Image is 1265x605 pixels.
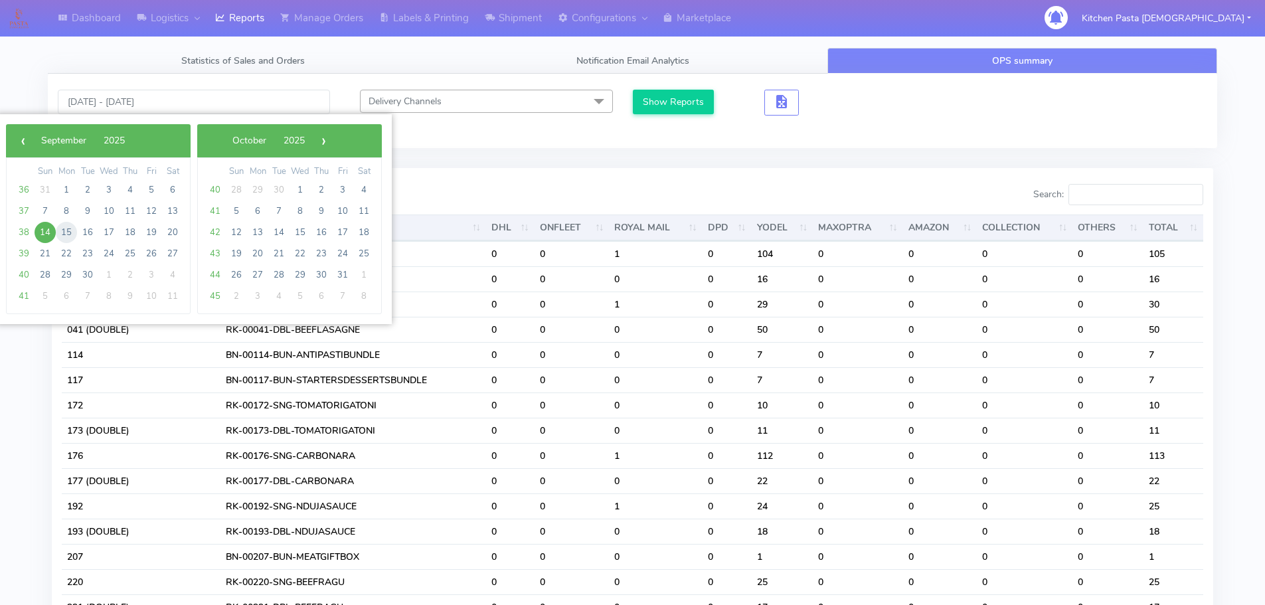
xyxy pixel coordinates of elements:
td: 0 [535,266,610,292]
td: 0 [903,342,977,367]
button: 2025 [275,131,313,151]
td: 10 [752,392,813,418]
span: Statistics of Sales and Orders [181,54,305,67]
td: 0 [609,392,702,418]
td: 0 [813,266,902,292]
td: 0 [1072,418,1143,443]
span: 6 [56,286,77,307]
td: 50 [1143,317,1203,342]
button: › [313,131,333,151]
td: 0 [486,266,535,292]
td: 0 [903,493,977,519]
td: 7 [752,342,813,367]
td: 0 [535,367,610,392]
td: 0 [703,443,752,468]
td: 0 [1072,519,1143,544]
td: RK-00220-SNG-BEEFRAGU [220,569,486,594]
span: 12 [141,201,162,222]
input: Search: [1068,184,1203,205]
span: 26 [226,264,247,286]
td: RK-00172-SNG-TOMATORIGATONI [220,392,486,418]
th: weekday [247,165,268,179]
span: 8 [353,286,375,307]
td: 0 [609,468,702,493]
th: MAXOPTRA : activate to sort column ascending [813,215,902,241]
span: 22 [290,243,311,264]
span: Delivery Channels [369,95,442,108]
td: 0 [813,342,902,367]
td: 0 [609,544,702,569]
span: 31 [35,179,56,201]
span: 22 [56,243,77,264]
button: 2025 [95,131,133,151]
span: 17 [98,222,120,243]
td: 0 [903,266,977,292]
span: 1 [290,179,311,201]
span: 10 [141,286,162,307]
span: 27 [162,243,183,264]
button: Show Reports [633,90,715,114]
th: weekday [311,165,332,179]
td: 0 [486,342,535,367]
td: 0 [903,317,977,342]
th: DHL : activate to sort column ascending [486,215,535,241]
span: 38 [13,222,35,243]
td: 0 [486,317,535,342]
td: RK-00192-SNG-NDUJASAUCE [220,493,486,519]
td: 7 [1143,367,1203,392]
td: 0 [903,367,977,392]
td: 0 [609,569,702,594]
td: 1 [609,493,702,519]
td: 22 [1143,468,1203,493]
td: 0 [486,241,535,266]
td: 0 [703,342,752,367]
span: 1 [56,179,77,201]
span: Notification Email Analytics [576,54,689,67]
span: 11 [353,201,375,222]
td: 0 [1072,493,1143,519]
td: 0 [703,468,752,493]
th: weekday [268,165,290,179]
span: 28 [226,179,247,201]
td: 10 [1143,392,1203,418]
span: 16 [311,222,332,243]
td: 0 [1072,292,1143,317]
span: September [41,134,86,147]
span: 10 [332,201,353,222]
td: 172 [62,392,220,418]
td: 0 [977,266,1072,292]
span: 3 [247,286,268,307]
span: 2 [226,286,247,307]
td: 0 [903,241,977,266]
td: 50 [752,317,813,342]
span: 28 [35,264,56,286]
td: 0 [1072,392,1143,418]
span: 45 [205,286,226,307]
span: 5 [290,286,311,307]
th: weekday [290,165,311,179]
span: 36 [13,179,35,201]
span: 4 [268,286,290,307]
td: 0 [1072,468,1143,493]
th: ROYAL MAIL : activate to sort column ascending [609,215,702,241]
span: 8 [98,286,120,307]
td: 0 [703,367,752,392]
th: weekday [141,165,162,179]
ul: Tabs [48,48,1217,74]
span: October [232,134,266,147]
span: 1 [353,264,375,286]
th: weekday [56,165,77,179]
td: 0 [609,367,702,392]
th: weekday [162,165,183,179]
td: 11 [1143,418,1203,443]
td: 0 [977,519,1072,544]
span: 5 [35,286,56,307]
span: 1 [98,264,120,286]
td: 220 [62,569,220,594]
span: 2025 [284,134,305,147]
td: 1 [752,544,813,569]
td: 1 [609,443,702,468]
button: September [33,131,95,151]
span: 4 [162,264,183,286]
span: 39 [13,243,35,264]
